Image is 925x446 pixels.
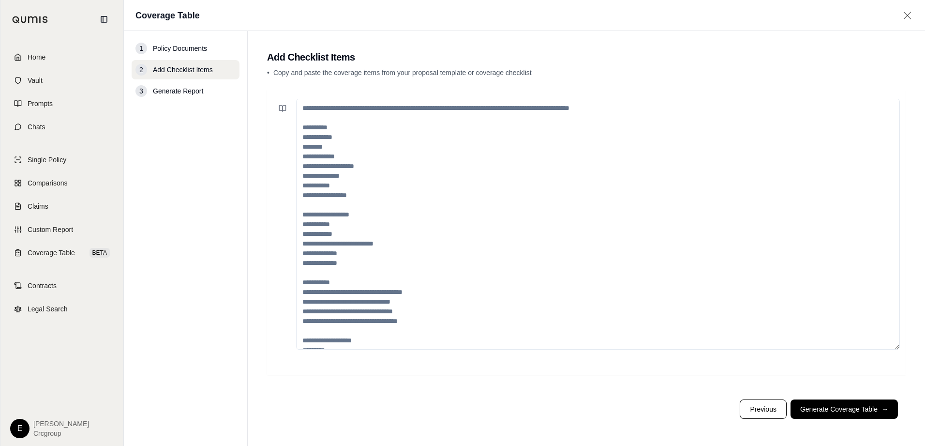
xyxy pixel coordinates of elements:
[90,248,110,258] span: BETA
[28,155,66,165] span: Single Policy
[33,429,89,438] span: Crcgroup
[6,116,118,138] a: Chats
[6,196,118,217] a: Claims
[6,149,118,170] a: Single Policy
[28,281,57,291] span: Contracts
[135,43,147,54] div: 1
[6,242,118,263] a: Coverage TableBETA
[791,400,898,419] button: Generate Coverage Table→
[96,12,112,27] button: Collapse sidebar
[6,298,118,320] a: Legal Search
[6,46,118,68] a: Home
[12,16,48,23] img: Qumis Logo
[881,404,888,414] span: →
[28,304,68,314] span: Legal Search
[6,70,118,91] a: Vault
[267,50,906,64] h2: Add Checklist Items
[135,85,147,97] div: 3
[6,172,118,194] a: Comparisons
[28,178,67,188] span: Comparisons
[153,65,213,75] span: Add Checklist Items
[33,419,89,429] span: [PERSON_NAME]
[10,419,30,438] div: E
[28,122,45,132] span: Chats
[28,99,53,108] span: Prompts
[153,44,207,53] span: Policy Documents
[135,64,147,76] div: 2
[6,93,118,114] a: Prompts
[28,225,73,234] span: Custom Report
[28,201,48,211] span: Claims
[6,275,118,296] a: Contracts
[153,86,203,96] span: Generate Report
[135,9,200,22] h1: Coverage Table
[740,400,786,419] button: Previous
[28,76,43,85] span: Vault
[267,69,269,77] span: •
[28,248,75,258] span: Coverage Table
[28,52,45,62] span: Home
[273,69,532,77] span: Copy and paste the coverage items from your proposal template or coverage checklist
[6,219,118,240] a: Custom Report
